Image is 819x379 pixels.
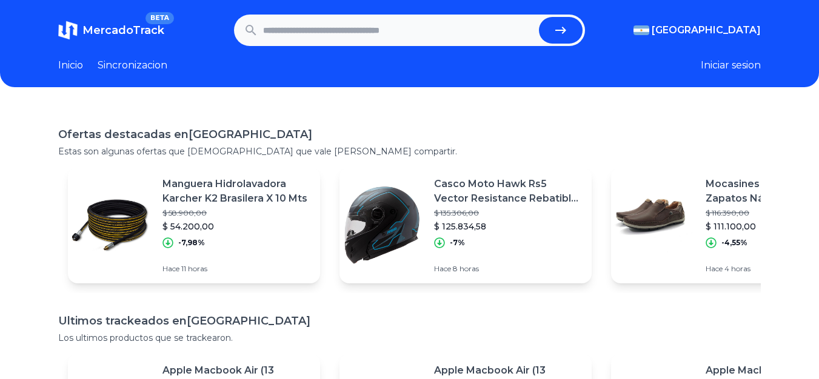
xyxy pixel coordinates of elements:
a: Sincronizacion [98,58,167,73]
img: Featured image [611,183,696,268]
img: Featured image [339,183,424,268]
span: MercadoTrack [82,24,164,37]
span: BETA [145,12,174,24]
p: Hace 8 horas [434,264,582,274]
h1: Ultimos trackeados en [GEOGRAPHIC_DATA] [58,312,761,329]
a: Featured imageManguera Hidrolavadora Karcher K2 Brasilera X 10 Mts$ 58.900,00$ 54.200,00-7,98%Hac... [68,167,320,283]
span: [GEOGRAPHIC_DATA] [652,23,761,38]
a: Inicio [58,58,83,73]
p: $ 54.200,00 [162,220,310,232]
p: Manguera Hidrolavadora Karcher K2 Brasilera X 10 Mts [162,177,310,206]
button: [GEOGRAPHIC_DATA] [633,23,761,38]
p: $ 125.834,58 [434,220,582,232]
button: Iniciar sesion [701,58,761,73]
p: -4,55% [721,238,747,248]
p: Casco Moto Hawk Rs5 Vector Resistance Rebatible Doble Visor [434,177,582,206]
p: -7% [450,238,465,248]
p: $ 135.306,00 [434,208,582,218]
p: Hace 11 horas [162,264,310,274]
p: -7,98% [178,238,205,248]
a: MercadoTrackBETA [58,21,164,40]
img: Argentina [633,25,649,35]
a: Featured imageCasco Moto Hawk Rs5 Vector Resistance Rebatible Doble Visor$ 135.306,00$ 125.834,58... [339,167,592,283]
img: Featured image [68,183,153,268]
img: MercadoTrack [58,21,78,40]
p: Estas son algunas ofertas que [DEMOGRAPHIC_DATA] que vale [PERSON_NAME] compartir. [58,145,761,157]
p: Los ultimos productos que se trackearon. [58,332,761,344]
h1: Ofertas destacadas en [GEOGRAPHIC_DATA] [58,126,761,143]
p: $ 58.900,00 [162,208,310,218]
